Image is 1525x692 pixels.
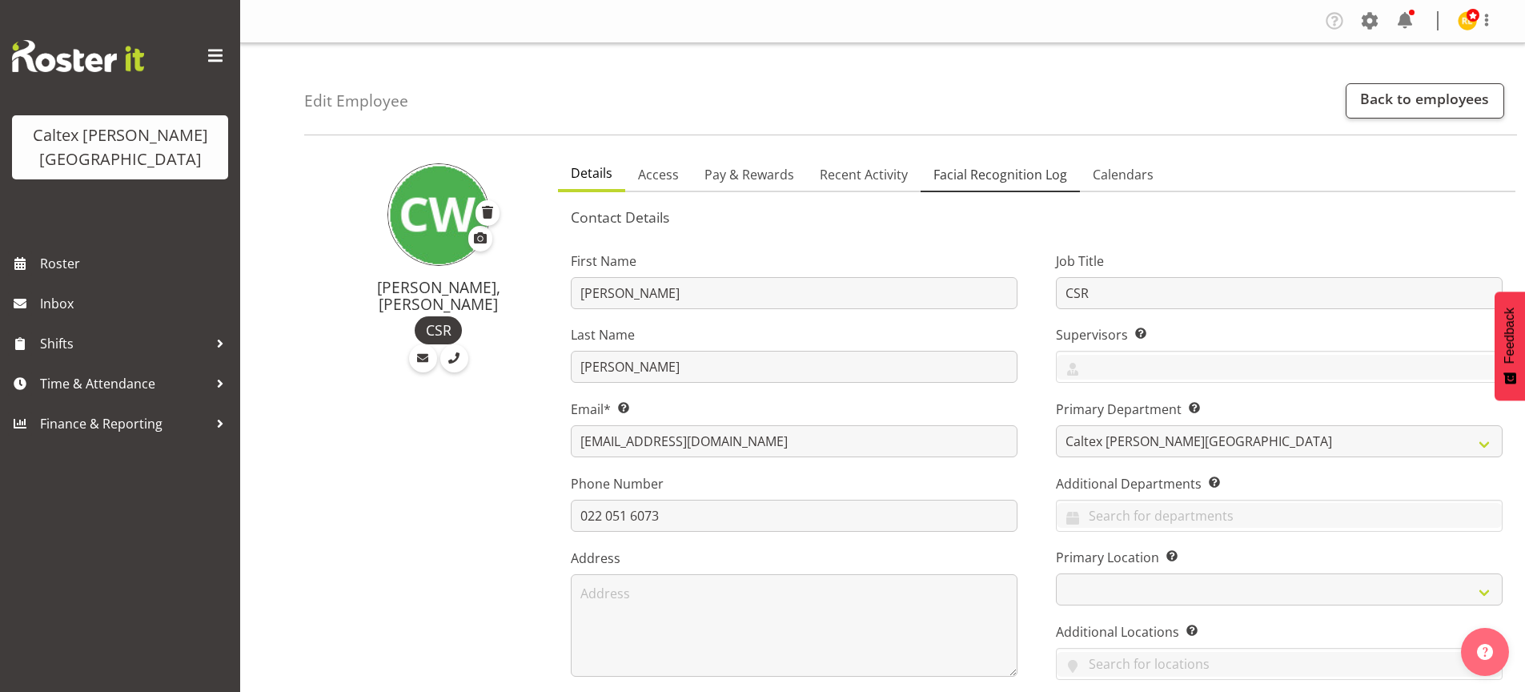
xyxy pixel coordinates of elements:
[338,279,539,313] h4: [PERSON_NAME], [PERSON_NAME]
[1056,400,1503,419] label: Primary Department
[1056,474,1503,493] label: Additional Departments
[571,351,1017,383] input: Last Name
[304,92,408,110] h4: Edit Employee
[704,165,794,184] span: Pay & Rewards
[571,163,612,183] span: Details
[1057,652,1502,677] input: Search for locations
[820,165,908,184] span: Recent Activity
[1093,165,1154,184] span: Calendars
[571,208,1503,226] h5: Contact Details
[571,549,1017,568] label: Address
[28,123,212,171] div: Caltex [PERSON_NAME][GEOGRAPHIC_DATA]
[571,474,1017,493] label: Phone Number
[571,500,1017,532] input: Phone Number
[426,320,451,340] span: CSR
[40,251,232,276] span: Roster
[1495,292,1525,400] button: Feedback - Show survey
[387,163,490,266] img: connor-wasley10956.jpg
[1056,277,1503,309] input: Job Title
[1503,308,1517,364] span: Feedback
[40,372,208,396] span: Time & Attendance
[1346,83,1504,119] a: Back to employees
[571,325,1017,344] label: Last Name
[1056,548,1503,567] label: Primary Location
[440,344,468,372] a: Call Employee
[409,344,437,372] a: Email Employee
[571,251,1017,271] label: First Name
[12,40,144,72] img: Rosterit website logo
[1477,644,1493,660] img: help-xxl-2.png
[638,165,679,184] span: Access
[40,332,208,356] span: Shifts
[40,412,208,436] span: Finance & Reporting
[1057,503,1502,528] input: Search for departments
[571,277,1017,309] input: First Name
[571,400,1017,419] label: Email*
[1056,622,1503,642] label: Additional Locations
[571,425,1017,457] input: Email Address
[1458,11,1477,30] img: reece-lewis10949.jpg
[1056,325,1503,344] label: Supervisors
[40,292,232,316] span: Inbox
[933,165,1067,184] span: Facial Recognition Log
[1056,251,1503,271] label: Job Title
